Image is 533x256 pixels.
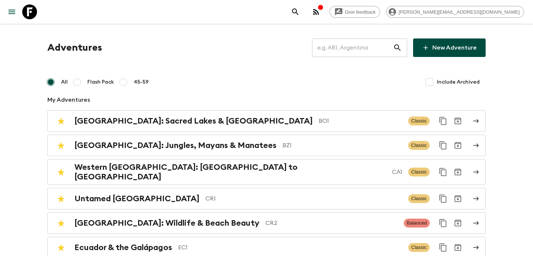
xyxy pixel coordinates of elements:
span: Classic [408,194,430,203]
span: Classic [408,141,430,150]
input: e.g. AR1, Argentina [312,37,393,58]
button: Duplicate for 45-59 [436,165,450,179]
h2: [GEOGRAPHIC_DATA]: Wildlife & Beach Beauty [74,218,259,228]
p: BZ1 [282,141,402,150]
span: Flash Pack [87,78,114,86]
a: [GEOGRAPHIC_DATA]: Sacred Lakes & [GEOGRAPHIC_DATA]BO1ClassicDuplicate for 45-59Archive [47,110,486,132]
span: [PERSON_NAME][EMAIL_ADDRESS][DOMAIN_NAME] [395,9,524,15]
a: [GEOGRAPHIC_DATA]: Jungles, Mayans & ManateesBZ1ClassicDuplicate for 45-59Archive [47,135,486,156]
p: CR2 [265,219,398,228]
span: Classic [408,243,430,252]
a: Untamed [GEOGRAPHIC_DATA]CR1ClassicDuplicate for 45-59Archive [47,188,486,209]
p: BO1 [319,117,402,125]
a: [GEOGRAPHIC_DATA]: Wildlife & Beach BeautyCR2BalancedDuplicate for 45-59Archive [47,212,486,234]
span: Give feedback [341,9,380,15]
span: Include Archived [437,78,480,86]
button: Archive [450,191,465,206]
h1: Adventures [47,40,102,55]
button: Archive [450,165,465,179]
button: search adventures [288,4,303,19]
span: Classic [408,168,430,176]
button: Archive [450,114,465,128]
a: Give feedback [329,6,380,18]
button: Duplicate for 45-59 [436,138,450,153]
p: EC1 [178,243,402,252]
button: Archive [450,240,465,255]
button: Duplicate for 45-59 [436,240,450,255]
a: Western [GEOGRAPHIC_DATA]: [GEOGRAPHIC_DATA] to [GEOGRAPHIC_DATA]CA1ClassicDuplicate for 45-59Arc... [47,159,486,185]
h2: Western [GEOGRAPHIC_DATA]: [GEOGRAPHIC_DATA] to [GEOGRAPHIC_DATA] [74,162,386,182]
h2: Untamed [GEOGRAPHIC_DATA] [74,194,200,203]
button: menu [4,4,19,19]
span: All [61,78,68,86]
button: Archive [450,138,465,153]
div: [PERSON_NAME][EMAIL_ADDRESS][DOMAIN_NAME] [386,6,524,18]
p: CA1 [392,168,402,176]
h2: [GEOGRAPHIC_DATA]: Jungles, Mayans & Manatees [74,141,276,150]
span: Balanced [404,219,430,228]
span: 45-59 [134,78,149,86]
h2: [GEOGRAPHIC_DATA]: Sacred Lakes & [GEOGRAPHIC_DATA] [74,116,313,126]
button: Duplicate for 45-59 [436,114,450,128]
span: Classic [408,117,430,125]
p: CR1 [205,194,402,203]
button: Duplicate for 45-59 [436,191,450,206]
a: New Adventure [413,38,486,57]
p: My Adventures [47,95,486,104]
button: Archive [450,216,465,230]
h2: Ecuador & the Galápagos [74,243,172,252]
button: Duplicate for 45-59 [436,216,450,230]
